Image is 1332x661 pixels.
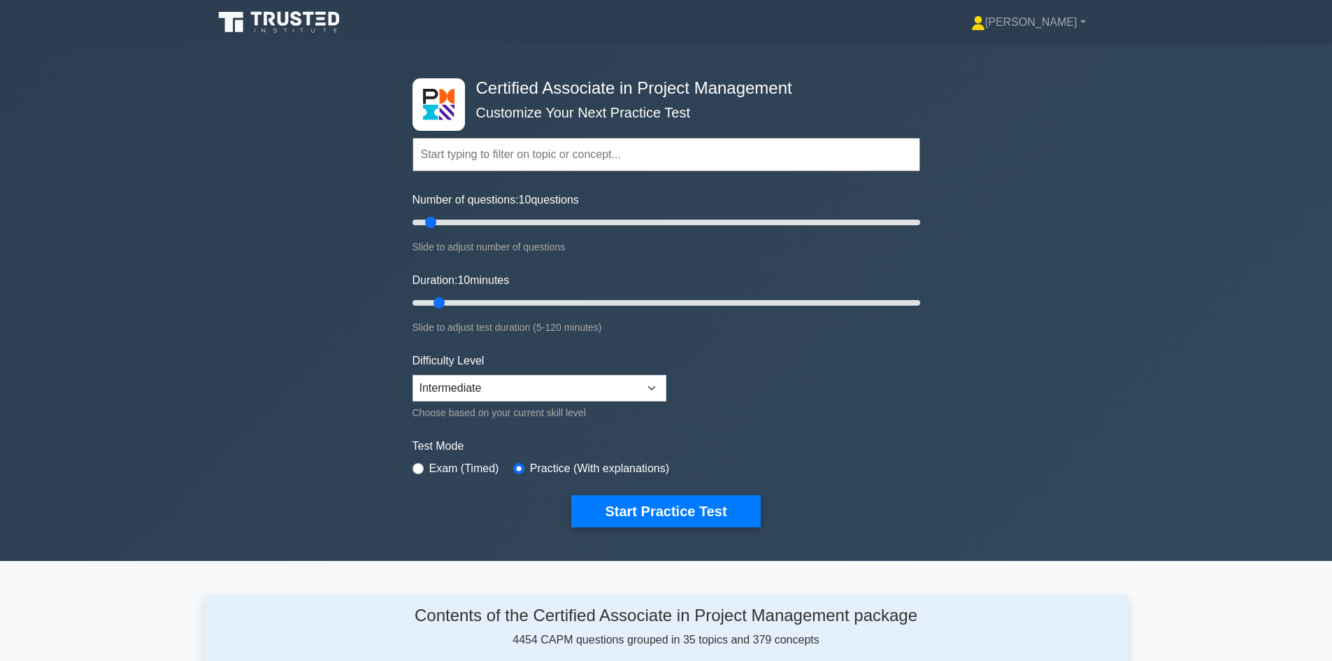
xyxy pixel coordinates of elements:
[413,438,920,455] label: Test Mode
[413,138,920,171] input: Start typing to filter on topic or concept...
[337,606,996,648] div: 4454 CAPM questions grouped in 35 topics and 379 concepts
[413,239,920,255] div: Slide to adjust number of questions
[519,194,531,206] span: 10
[413,192,579,208] label: Number of questions: questions
[413,353,485,369] label: Difficulty Level
[413,404,666,421] div: Choose based on your current skill level
[413,272,510,289] label: Duration: minutes
[429,460,499,477] label: Exam (Timed)
[571,495,760,527] button: Start Practice Test
[530,460,669,477] label: Practice (With explanations)
[413,319,920,336] div: Slide to adjust test duration (5-120 minutes)
[471,78,852,99] h4: Certified Associate in Project Management
[457,274,470,286] span: 10
[337,606,996,626] h4: Contents of the Certified Associate in Project Management package
[938,8,1119,36] a: [PERSON_NAME]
